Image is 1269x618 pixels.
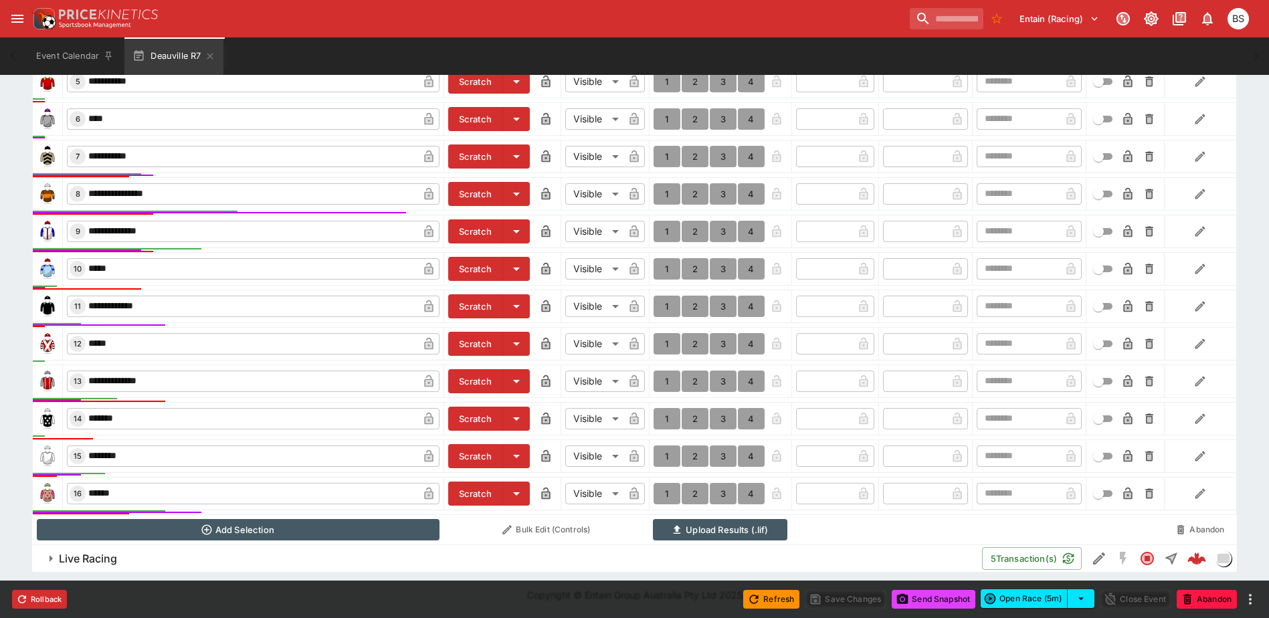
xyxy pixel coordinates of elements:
[73,189,83,199] span: 8
[37,371,58,392] img: runner 13
[448,407,503,431] button: Scratch
[37,333,58,354] img: runner 12
[59,22,131,28] img: Sportsbook Management
[73,77,83,86] span: 5
[654,221,680,242] button: 1
[1228,8,1249,29] div: Brendan Scoble
[71,414,84,423] span: 14
[37,519,440,540] button: Add Selection
[682,371,708,392] button: 2
[682,108,708,130] button: 2
[710,221,737,242] button: 3
[738,371,765,392] button: 4
[743,590,799,609] button: Refresh
[738,333,765,354] button: 4
[1139,7,1163,31] button: Toggle light/dark mode
[738,258,765,280] button: 4
[710,408,737,429] button: 3
[448,144,503,169] button: Scratch
[682,146,708,167] button: 2
[448,182,503,206] button: Scratch
[565,296,623,317] div: Visible
[654,408,680,429] button: 1
[448,332,503,356] button: Scratch
[1224,4,1253,33] button: Brendan Scoble
[1111,7,1135,31] button: Connected to PK
[682,333,708,354] button: 2
[72,302,84,311] span: 11
[738,221,765,242] button: 4
[738,108,765,130] button: 4
[654,108,680,130] button: 1
[1111,546,1135,571] button: SGM Disabled
[1242,591,1258,607] button: more
[682,183,708,205] button: 2
[1177,591,1237,605] span: Mark an event as closed and abandoned.
[1135,546,1159,571] button: Closed
[738,183,765,205] button: 4
[682,258,708,280] button: 2
[1167,7,1191,31] button: Documentation
[448,257,503,281] button: Scratch
[892,590,975,609] button: Send Snapshot
[682,483,708,504] button: 2
[29,5,56,32] img: PriceKinetics Logo
[1159,546,1183,571] button: Straight
[73,114,83,124] span: 6
[710,183,737,205] button: 3
[448,482,503,506] button: Scratch
[37,483,58,504] img: runner 16
[448,519,645,540] button: Bulk Edit (Controls)
[565,221,623,242] div: Visible
[682,221,708,242] button: 2
[37,108,58,130] img: runner 6
[710,333,737,354] button: 3
[1215,550,1232,566] div: liveracing
[654,183,680,205] button: 1
[710,108,737,130] button: 3
[654,146,680,167] button: 1
[37,146,58,167] img: runner 7
[32,545,982,572] button: Live Racing
[981,589,1068,608] button: Open Race (5m)
[59,9,158,19] img: PriceKinetics
[710,71,737,92] button: 3
[71,264,84,274] span: 10
[565,333,623,354] div: Visible
[710,258,737,280] button: 3
[1177,590,1237,609] button: Abandon
[37,445,58,467] img: runner 15
[982,547,1082,570] button: 5Transaction(s)
[654,296,680,317] button: 1
[682,408,708,429] button: 2
[448,70,503,94] button: Scratch
[565,483,623,504] div: Visible
[738,483,765,504] button: 4
[448,444,503,468] button: Scratch
[565,258,623,280] div: Visible
[71,451,84,461] span: 15
[654,445,680,467] button: 1
[37,221,58,242] img: runner 9
[654,258,680,280] button: 1
[59,552,117,566] h6: Live Racing
[565,108,623,130] div: Visible
[37,296,58,317] img: runner 11
[448,219,503,243] button: Scratch
[710,146,737,167] button: 3
[5,7,29,31] button: open drawer
[710,371,737,392] button: 3
[710,483,737,504] button: 3
[738,146,765,167] button: 4
[1216,551,1231,566] img: liveracing
[738,71,765,92] button: 4
[448,369,503,393] button: Scratch
[910,8,983,29] input: search
[654,371,680,392] button: 1
[565,371,623,392] div: Visible
[682,296,708,317] button: 2
[1168,519,1232,540] button: Abandon
[738,445,765,467] button: 4
[448,294,503,318] button: Scratch
[682,71,708,92] button: 2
